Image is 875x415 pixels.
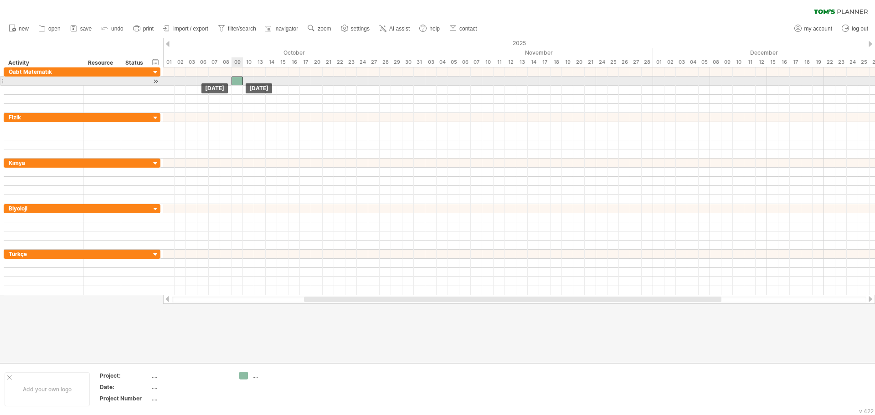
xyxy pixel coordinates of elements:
[858,57,870,67] div: Thursday, 25 December 2025
[471,57,482,67] div: Friday, 7 November 2025
[414,57,425,67] div: Friday, 31 October 2025
[767,57,778,67] div: Monday, 15 December 2025
[482,57,494,67] div: Monday, 10 November 2025
[391,57,402,67] div: Wednesday, 29 October 2025
[163,48,425,57] div: October 2025
[216,23,259,35] a: filter/search
[402,57,414,67] div: Thursday, 30 October 2025
[801,57,813,67] div: Thursday, 18 December 2025
[19,26,29,32] span: new
[835,57,847,67] div: Tuesday, 23 December 2025
[562,57,573,67] div: Wednesday, 19 November 2025
[351,26,370,32] span: settings
[9,159,79,167] div: Kimya
[152,372,228,379] div: ....
[266,57,277,67] div: Tuesday, 14 October 2025
[300,57,311,67] div: Friday, 17 October 2025
[653,57,664,67] div: Monday, 1 December 2025
[246,83,272,93] div: [DATE]
[345,57,357,67] div: Thursday, 23 October 2025
[99,23,126,35] a: undo
[505,57,516,67] div: Wednesday, 12 November 2025
[173,26,208,32] span: import / export
[161,23,211,35] a: import / export
[744,57,756,67] div: Thursday, 11 December 2025
[143,26,154,32] span: print
[573,57,585,67] div: Thursday, 20 November 2025
[813,57,824,67] div: Friday, 19 December 2025
[209,57,220,67] div: Tuesday, 7 October 2025
[152,395,228,402] div: ....
[459,57,471,67] div: Thursday, 6 November 2025
[305,23,334,35] a: zoom
[389,26,410,32] span: AI assist
[380,57,391,67] div: Tuesday, 28 October 2025
[254,57,266,67] div: Monday, 13 October 2025
[551,57,562,67] div: Tuesday, 18 November 2025
[318,26,331,32] span: zoom
[357,57,368,67] div: Friday, 24 October 2025
[425,57,437,67] div: Monday, 3 November 2025
[88,58,116,67] div: Resource
[459,26,477,32] span: contact
[100,395,150,402] div: Project Number
[585,57,596,67] div: Friday, 21 November 2025
[80,26,92,32] span: save
[36,23,63,35] a: open
[437,57,448,67] div: Tuesday, 4 November 2025
[197,57,209,67] div: Monday, 6 October 2025
[8,58,78,67] div: Activity
[228,26,256,32] span: filter/search
[6,23,31,35] a: new
[516,57,528,67] div: Thursday, 13 November 2025
[778,57,790,67] div: Tuesday, 16 December 2025
[733,57,744,67] div: Wednesday, 10 December 2025
[68,23,94,35] a: save
[494,57,505,67] div: Tuesday, 11 November 2025
[277,57,288,67] div: Wednesday, 15 October 2025
[756,57,767,67] div: Friday, 12 December 2025
[263,23,301,35] a: navigator
[311,57,323,67] div: Monday, 20 October 2025
[220,57,232,67] div: Wednesday, 8 October 2025
[539,57,551,67] div: Monday, 17 November 2025
[100,383,150,391] div: Date:
[9,113,79,122] div: Fizik
[5,372,90,406] div: Add your own logo
[710,57,721,67] div: Monday, 8 December 2025
[175,57,186,67] div: Thursday, 2 October 2025
[339,23,372,35] a: settings
[528,57,539,67] div: Friday, 14 November 2025
[630,57,642,67] div: Thursday, 27 November 2025
[201,83,228,93] div: [DATE]
[792,23,835,35] a: my account
[664,57,676,67] div: Tuesday, 2 December 2025
[676,57,687,67] div: Wednesday, 3 December 2025
[48,26,61,32] span: open
[607,57,619,67] div: Tuesday, 25 November 2025
[417,23,443,35] a: help
[377,23,412,35] a: AI assist
[152,383,228,391] div: ....
[596,57,607,67] div: Monday, 24 November 2025
[804,26,832,32] span: my account
[243,57,254,67] div: Friday, 10 October 2025
[9,250,79,258] div: Türkçe
[687,57,699,67] div: Thursday, 4 December 2025
[847,57,858,67] div: Wednesday, 24 December 2025
[9,204,79,213] div: Biyoloji
[125,58,145,67] div: Status
[368,57,380,67] div: Monday, 27 October 2025
[839,23,871,35] a: log out
[163,57,175,67] div: Wednesday, 1 October 2025
[790,57,801,67] div: Wednesday, 17 December 2025
[859,408,874,415] div: v 422
[100,372,150,379] div: Project:
[642,57,653,67] div: Friday, 28 November 2025
[9,67,79,76] div: Öabt Matematik
[186,57,197,67] div: Friday, 3 October 2025
[429,26,440,32] span: help
[151,77,160,86] div: scroll to activity
[699,57,710,67] div: Friday, 5 December 2025
[852,26,868,32] span: log out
